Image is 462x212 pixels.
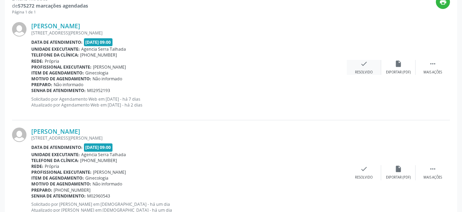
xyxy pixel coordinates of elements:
b: Preparo: [31,187,52,193]
span: Não informado [93,181,122,187]
a: [PERSON_NAME] [31,22,80,30]
i:  [429,60,437,68]
div: Página 1 de 1 [12,9,88,15]
div: Exportar (PDF) [386,70,411,75]
b: Item de agendamento: [31,70,84,76]
span: [PERSON_NAME] [93,169,126,175]
img: img [12,22,26,37]
b: Rede: [31,58,43,64]
span: Ginecologia [85,175,108,181]
i: check [360,60,368,68]
span: Própria [45,58,59,64]
b: Preparo: [31,82,52,88]
i: check [360,165,368,173]
div: [STREET_ADDRESS][PERSON_NAME] [31,135,347,141]
b: Motivo de agendamento: [31,181,91,187]
b: Data de atendimento: [31,144,83,150]
div: Mais ações [423,70,442,75]
span: Agencia Serra Talhada [81,152,126,158]
strong: 575272 marcações agendadas [18,2,88,9]
span: Não informado [93,76,122,82]
b: Senha de atendimento: [31,88,86,93]
span: [PHONE_NUMBER] [80,52,117,58]
div: Resolvido [355,70,373,75]
span: Ginecologia [85,70,108,76]
div: [STREET_ADDRESS][PERSON_NAME] [31,30,347,36]
span: Agencia Serra Talhada [81,46,126,52]
i:  [429,165,437,173]
p: Solicitado por Agendamento Web em [DATE] - há 7 dias Atualizado por Agendamento Web em [DATE] - h... [31,96,347,108]
div: Mais ações [423,175,442,180]
b: Telefone da clínica: [31,158,79,163]
span: [PHONE_NUMBER] [54,187,90,193]
i: insert_drive_file [395,165,402,173]
span: [PERSON_NAME] [93,64,126,70]
span: M02960543 [87,193,110,199]
b: Motivo de agendamento: [31,76,91,82]
a: [PERSON_NAME] [31,128,80,135]
div: de [12,2,88,9]
span: [PHONE_NUMBER] [80,158,117,163]
b: Unidade executante: [31,46,80,52]
span: [DATE] 09:00 [84,38,113,46]
i: insert_drive_file [395,60,402,68]
b: Telefone da clínica: [31,52,79,58]
b: Rede: [31,163,43,169]
b: Profissional executante: [31,169,92,175]
b: Profissional executante: [31,64,92,70]
b: Item de agendamento: [31,175,84,181]
b: Unidade executante: [31,152,80,158]
span: M02952193 [87,88,110,93]
span: [DATE] 09:00 [84,143,113,151]
div: Exportar (PDF) [386,175,411,180]
b: Data de atendimento: [31,39,83,45]
div: Resolvido [355,175,373,180]
b: Senha de atendimento: [31,193,86,199]
img: img [12,128,26,142]
span: Não informado [54,82,83,88]
span: Própria [45,163,59,169]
